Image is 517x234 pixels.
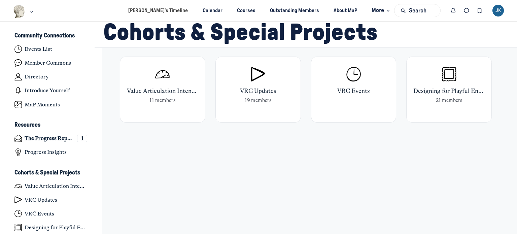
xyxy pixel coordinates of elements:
button: Museums as Progress logo [13,4,35,19]
a: Introduce Yourself [9,85,93,97]
h3: Resources [14,122,40,129]
h4: Directory [25,73,48,80]
a: Value Articulation Intensive (Cultural Leadership Lab) [127,67,198,97]
a: Outstanding Members [264,4,325,17]
a: VRC Updates [222,67,294,97]
a: Designing for Playful Engagement [9,221,93,234]
a: MaP Moments [9,98,93,111]
button: User menu options [492,5,504,16]
h4: Member Commons [25,60,71,66]
img: Museums as Progress logo [13,5,26,18]
span: Value Articulation Intensive (Cultural Leadership Lab) [127,88,272,94]
h4: Introduce Yourself [25,87,70,94]
a: VRC Events [9,207,93,220]
h3: Cohorts & Special Projects [14,169,80,176]
h4: Designing for Playful Engagement [25,224,87,231]
h4: Events List [25,46,52,53]
a: Progress Insights [9,146,93,159]
a: VRC Events [318,67,389,97]
div: 1 [77,135,87,142]
a: VRC Updates [9,194,93,206]
button: ResourcesCollapse space [9,120,93,131]
a: Designing for Playful Engagement [413,67,485,97]
span: VRC Updates [240,88,276,94]
h1: Cohorts & Special Projects [103,19,503,50]
h4: VRC Updates [25,197,57,203]
div: 19 Members [222,97,294,105]
h4: VRC Events [25,210,54,217]
button: Notifications [447,4,460,17]
div: 21 Members [413,97,485,105]
button: Bookmarks [473,4,486,17]
button: Cohorts & Special ProjectsCollapse space [9,167,93,178]
button: Community ConnectionsCollapse space [9,30,93,42]
span: More [372,6,391,15]
a: The Progress Report1 [9,132,93,145]
span: Designing for Playful Engagement [413,88,505,94]
span: VRC Events [337,88,370,94]
button: Direct messages [460,4,473,17]
header: Page Header [95,22,517,48]
button: Search [394,4,441,17]
a: Member Commons [9,57,93,69]
div: JK [492,5,504,16]
h4: Value Articulation Intensive (Cultural Leadership Lab) [25,183,87,190]
h4: MaP Moments [25,101,60,108]
h4: The Progress Report [25,135,74,142]
div: 11 Members [127,97,198,105]
a: [PERSON_NAME]’s Timeline [123,4,194,17]
a: Calendar [197,4,228,17]
a: About MaP [328,4,363,17]
a: Value Articulation Intensive (Cultural Leadership Lab) [9,180,93,192]
a: Directory [9,71,93,83]
button: More [366,4,394,17]
a: Events List [9,43,93,56]
h4: Progress Insights [25,149,67,156]
a: Courses [231,4,261,17]
h3: Community Connections [14,32,75,39]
